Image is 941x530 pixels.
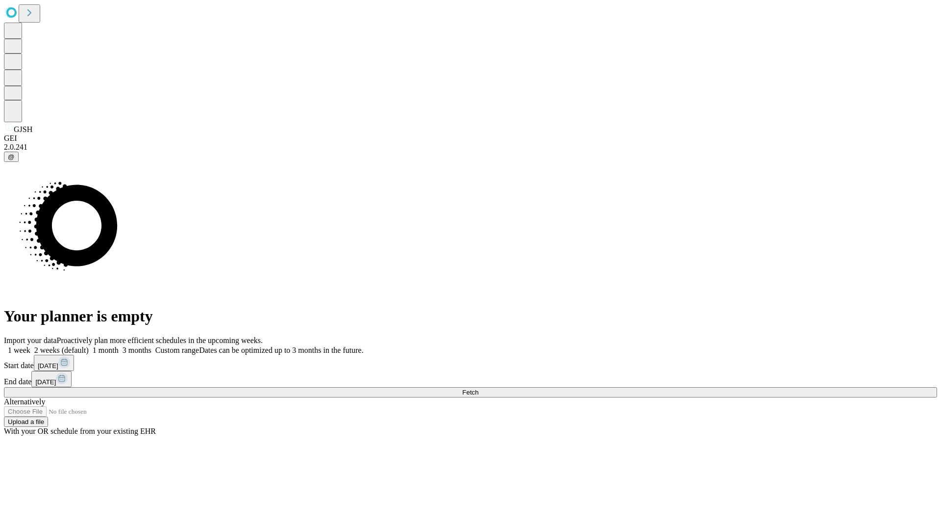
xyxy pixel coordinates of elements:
span: Fetch [462,389,478,396]
span: 3 months [123,346,151,354]
button: [DATE] [34,355,74,371]
span: Custom range [155,346,199,354]
span: GJSH [14,125,32,133]
div: 2.0.241 [4,143,937,152]
span: Import your data [4,336,57,344]
button: Fetch [4,387,937,397]
button: Upload a file [4,417,48,427]
span: 1 week [8,346,30,354]
span: Dates can be optimized up to 3 months in the future. [199,346,363,354]
span: [DATE] [35,378,56,386]
button: [DATE] [31,371,72,387]
span: [DATE] [38,362,58,370]
div: GEI [4,134,937,143]
span: 1 month [93,346,119,354]
button: @ [4,152,19,162]
span: Alternatively [4,397,45,406]
span: 2 weeks (default) [34,346,89,354]
span: Proactively plan more efficient schedules in the upcoming weeks. [57,336,263,344]
span: @ [8,153,15,160]
div: Start date [4,355,937,371]
span: With your OR schedule from your existing EHR [4,427,156,435]
h1: Your planner is empty [4,307,937,325]
div: End date [4,371,937,387]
